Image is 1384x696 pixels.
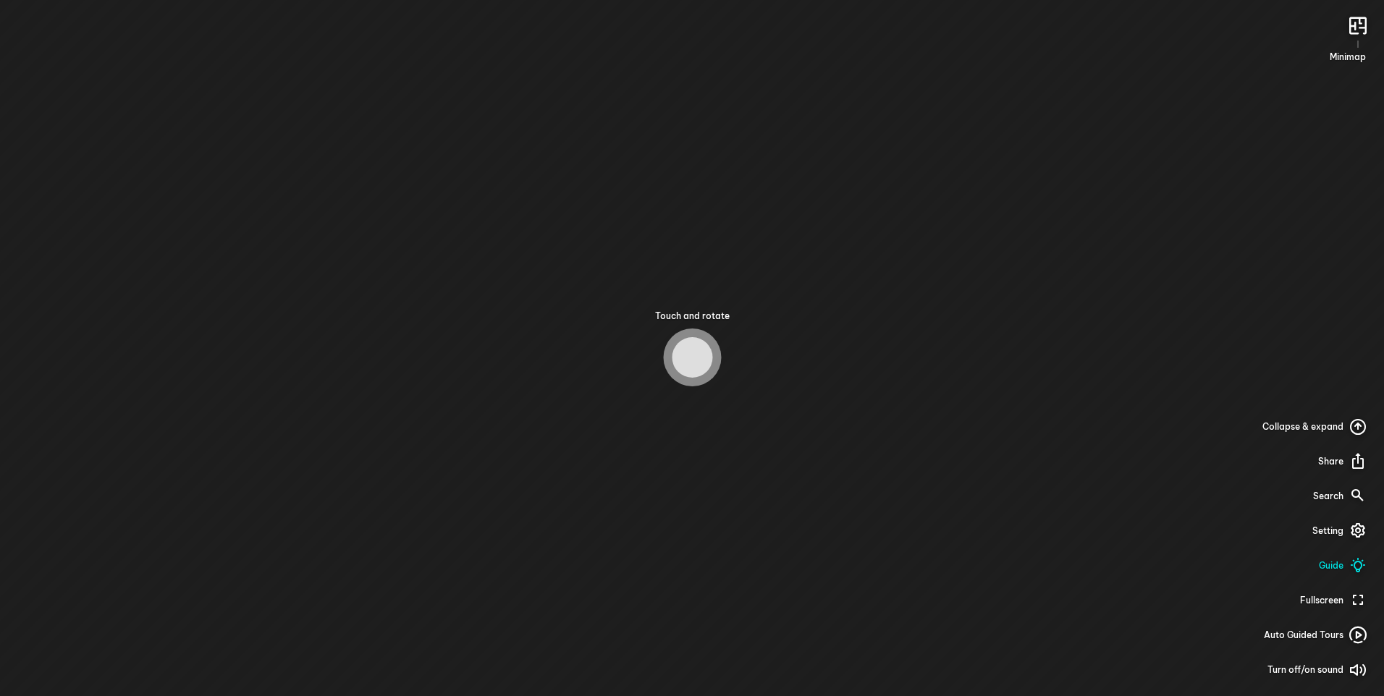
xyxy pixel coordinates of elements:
[1262,420,1343,433] span: Collapse & expand
[1330,51,1366,64] span: Minimap
[1267,663,1343,676] span: Turn off/on sound
[1319,559,1343,572] span: Guide
[1300,594,1343,607] span: Fullscreen
[1312,525,1343,538] span: Setting
[655,310,730,323] span: Touch and rotate
[1318,455,1343,468] span: Share
[1313,490,1343,503] span: Search
[1264,629,1343,642] span: Auto Guided Tours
